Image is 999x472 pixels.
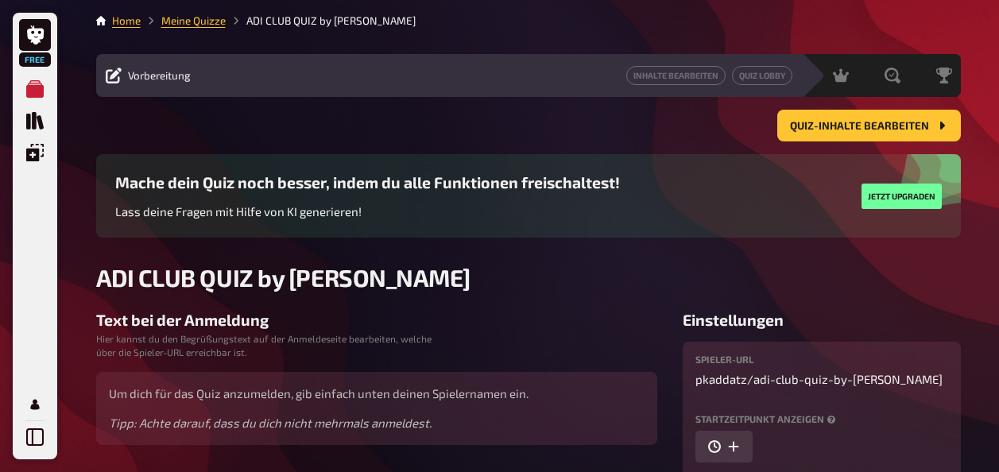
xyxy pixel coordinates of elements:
a: Home [112,14,141,27]
span: Vorbereitung [128,69,191,82]
small: Hier kannst du den Begrüßungstext auf der Anmeldeseite bearbeiten, welche über die Spieler-URL er... [96,332,433,359]
button: Quiz-Inhalte bearbeiten [777,110,961,141]
a: Meine Quizze [161,14,226,27]
label: Spieler-URL [695,354,948,364]
a: Inhalte Bearbeiten [626,66,726,85]
li: Meine Quizze [141,13,226,29]
span: Lass deine Fragen mit Hilfe von KI generieren! [115,204,362,219]
p: Um dich für das Quiz anzumelden, gib einfach unten deinen Spielernamen ein. [109,385,645,403]
li: Home [112,13,141,29]
li: ADI CLUB QUIZ by Pierre [226,13,416,29]
span: ADI CLUB QUIZ by [PERSON_NAME] [96,263,471,292]
span: Free [21,55,49,64]
h3: Text bei der Anmeldung [96,311,657,329]
a: Mein Konto [19,389,51,420]
a: Meine Quizze [19,73,51,105]
i: Tipp: Achte darauf, dass du dich nicht mehrmals anmeldest. [109,416,432,430]
p: pkaddatz / [695,370,948,389]
a: Einblendungen [19,137,51,168]
span: Quiz-Inhalte bearbeiten [790,121,929,132]
a: Quiz Lobby [732,66,792,85]
span: adi-club-quiz-by-[PERSON_NAME] [753,370,943,389]
h3: Mache dein Quiz noch besser, indem du alle Funktionen freischaltest! [115,173,620,192]
h3: Einstellungen [683,311,961,329]
button: Jetzt upgraden [862,184,942,209]
label: Startzeitpunkt anzeigen [695,414,948,424]
a: Quiz Sammlung [19,105,51,137]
